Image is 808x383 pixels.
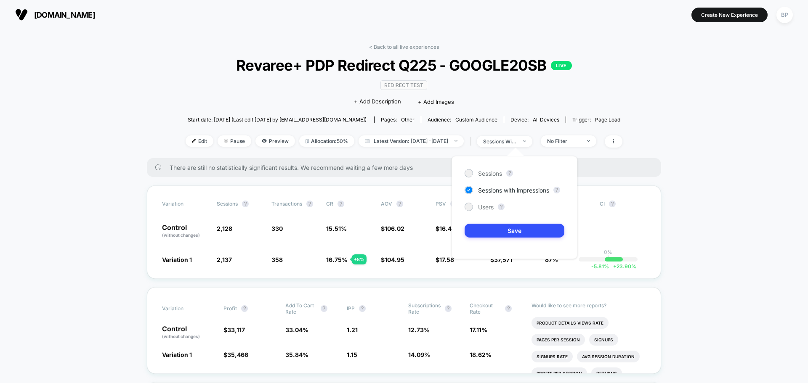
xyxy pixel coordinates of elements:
button: ? [359,305,366,312]
p: Would like to see more reports? [532,302,646,309]
span: $ [436,256,454,263]
span: 12.73 % [408,326,430,333]
span: Variation [162,201,208,207]
button: ? [242,201,249,207]
span: $ [381,225,404,232]
span: 17.58 [439,256,454,263]
div: BP [776,7,793,23]
span: 1.21 [347,326,358,333]
div: sessions with impression [483,138,517,145]
span: [DOMAIN_NAME] [34,11,95,19]
li: Returns [591,367,622,379]
span: $ [436,225,455,232]
span: Sessions [478,170,502,177]
span: 104.95 [385,256,404,263]
span: Variation [162,302,208,315]
button: ? [338,201,344,207]
li: Pages Per Session [532,334,585,346]
img: end [454,140,457,142]
p: Control [162,325,215,340]
span: 358 [271,256,283,263]
button: ? [241,305,248,312]
img: calendar [365,139,369,143]
div: Pages: [381,116,415,123]
span: Page Load [595,116,620,123]
img: end [587,140,590,142]
li: Product Details Views Rate [532,317,609,329]
span: Users [478,203,494,211]
span: + [613,263,617,269]
span: Variation 1 [162,256,192,263]
button: [DOMAIN_NAME] [13,8,98,21]
span: 33,117 [227,326,245,333]
span: Checkout Rate [470,302,501,315]
span: 33.04 % [285,326,308,333]
span: 1.15 [347,351,357,358]
span: Subscriptions Rate [408,302,441,315]
span: Profit [223,305,237,312]
img: Visually logo [15,8,28,21]
span: 15.51 % [326,225,347,232]
span: Device: [504,116,566,123]
button: Create New Experience [691,8,768,22]
span: + Add Images [418,98,454,105]
span: other [401,116,415,123]
span: Allocation: 50% [299,135,354,147]
span: IPP [347,305,355,312]
span: Add To Cart Rate [285,302,316,315]
span: -5.81 % [591,263,609,269]
span: $ [381,256,404,263]
span: Start date: [DATE] (Last edit [DATE] by [EMAIL_ADDRESS][DOMAIN_NAME]) [188,116,367,123]
span: --- [600,226,646,238]
span: Redirect Test [380,80,427,90]
span: (without changes) [162,334,200,339]
span: 330 [271,225,283,232]
span: 106.02 [385,225,404,232]
span: There are still no statistically significant results. We recommend waiting a few more days [170,164,644,171]
span: (without changes) [162,232,200,238]
span: PSV [436,201,446,207]
span: 35,466 [227,351,248,358]
button: ? [498,203,505,210]
li: Profit Per Session [532,367,587,379]
span: 23.90 % [609,263,636,269]
button: ? [505,305,512,312]
span: Custom Audience [455,116,497,123]
li: Avg Session Duration [577,351,640,362]
button: ? [553,187,560,193]
p: Control [162,224,208,238]
span: 16.75 % [326,256,348,263]
span: Preview [255,135,295,147]
span: Revaree+ PDP Redirect Q225 - GOOGLE20SB [207,56,601,74]
img: end [224,139,228,143]
span: Pause [218,135,251,147]
div: No Filter [547,138,581,144]
span: 17.11 % [470,326,487,333]
span: CI [600,201,646,207]
span: Sessions [217,201,238,207]
span: CR [326,201,333,207]
div: Audience: [428,116,497,123]
button: Save [465,224,564,238]
span: $ [223,326,245,333]
span: 18.62 % [470,351,492,358]
button: ? [396,201,403,207]
span: 2,128 [217,225,232,232]
img: rebalance [306,139,309,143]
li: Signups Rate [532,351,573,362]
span: 14.09 % [408,351,430,358]
span: 16.44 [439,225,455,232]
button: BP [774,6,795,24]
img: end [523,140,526,142]
span: AOV [381,201,392,207]
span: 35.84 % [285,351,308,358]
button: ? [321,305,327,312]
div: Trigger: [572,116,620,123]
img: edit [192,139,196,143]
span: Variation 1 [162,351,192,358]
span: Sessions with impressions [478,187,549,194]
p: | [607,255,609,261]
li: Signups [589,334,618,346]
button: ? [506,170,513,177]
p: 0% [604,249,612,255]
